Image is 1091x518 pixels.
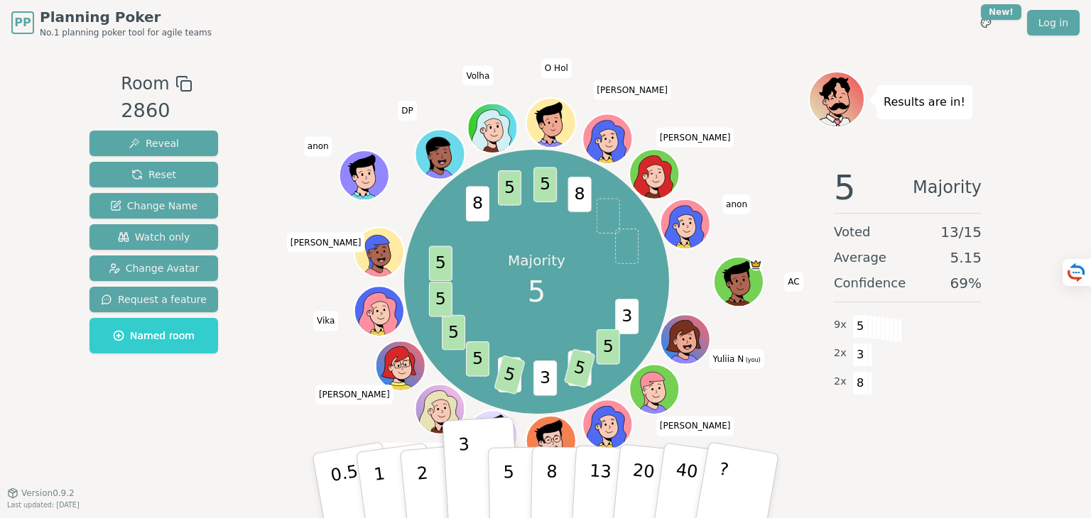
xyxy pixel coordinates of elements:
[89,224,218,250] button: Watch only
[913,170,982,204] span: Majority
[101,292,207,307] span: Request a feature
[656,416,734,436] span: Click to change your name
[499,170,522,206] span: 5
[89,318,218,353] button: Named room
[852,314,869,338] span: 5
[40,27,212,38] span: No.1 planning poker tool for agile teams
[129,136,179,150] span: Reveal
[398,101,416,121] span: Click to change your name
[113,329,195,343] span: Named room
[466,342,489,378] span: 5
[834,346,847,361] span: 2 x
[508,250,565,270] p: Majority
[834,374,847,390] span: 2 x
[656,128,734,148] span: Click to change your name
[118,230,190,244] span: Watch only
[950,248,982,268] span: 5.15
[852,343,869,367] span: 3
[722,194,751,214] span: Click to change your name
[109,261,200,275] span: Change Avatar
[973,10,999,35] button: New!
[110,199,197,213] span: Change Name
[1027,10,1080,35] a: Log in
[7,501,80,509] span: Last updated: [DATE]
[709,349,764,369] span: Click to change your name
[121,71,169,97] span: Room
[593,80,671,100] span: Click to change your name
[750,258,763,271] span: AC is the host
[834,317,847,333] span: 9 x
[784,272,803,292] span: Click to change your name
[131,167,176,182] span: Reset
[616,299,639,335] span: 3
[499,358,522,392] span: 8
[568,351,592,386] span: 3
[834,273,906,293] span: Confidence
[369,443,447,463] span: Click to change your name
[568,177,592,213] span: 8
[834,222,871,242] span: Voted
[7,487,75,499] button: Version0.9.2
[462,66,493,86] span: Click to change your name
[89,287,218,312] button: Request a feature
[304,136,332,156] span: Click to change your name
[89,193,218,219] button: Change Name
[313,311,338,331] span: Click to change your name
[89,131,218,156] button: Reveal
[950,273,982,293] span: 69 %
[744,357,761,363] span: (you)
[287,232,365,252] span: Click to change your name
[443,315,466,351] span: 5
[981,4,1021,20] div: New!
[852,371,869,395] span: 8
[466,187,489,222] span: 8
[528,270,545,313] span: 5
[884,92,965,112] p: Results are in!
[429,246,452,282] span: 5
[429,282,452,317] span: 5
[21,487,75,499] span: Version 0.9.2
[534,167,558,203] span: 5
[940,222,982,242] span: 13 / 15
[89,162,218,187] button: Reset
[11,7,212,38] a: PPPlanning PokerNo.1 planning poker tool for agile teams
[14,14,31,31] span: PP
[834,248,886,268] span: Average
[597,329,620,364] span: 5
[40,7,212,27] span: Planning Poker
[534,361,558,397] span: 3
[541,58,572,78] span: Click to change your name
[315,385,393,404] span: Click to change your name
[564,348,596,388] span: 5
[458,434,474,512] p: 3
[662,316,709,363] button: Click to change your avatar
[834,170,856,204] span: 5
[121,97,192,126] div: 2860
[494,356,526,395] span: 5
[89,255,218,281] button: Change Avatar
